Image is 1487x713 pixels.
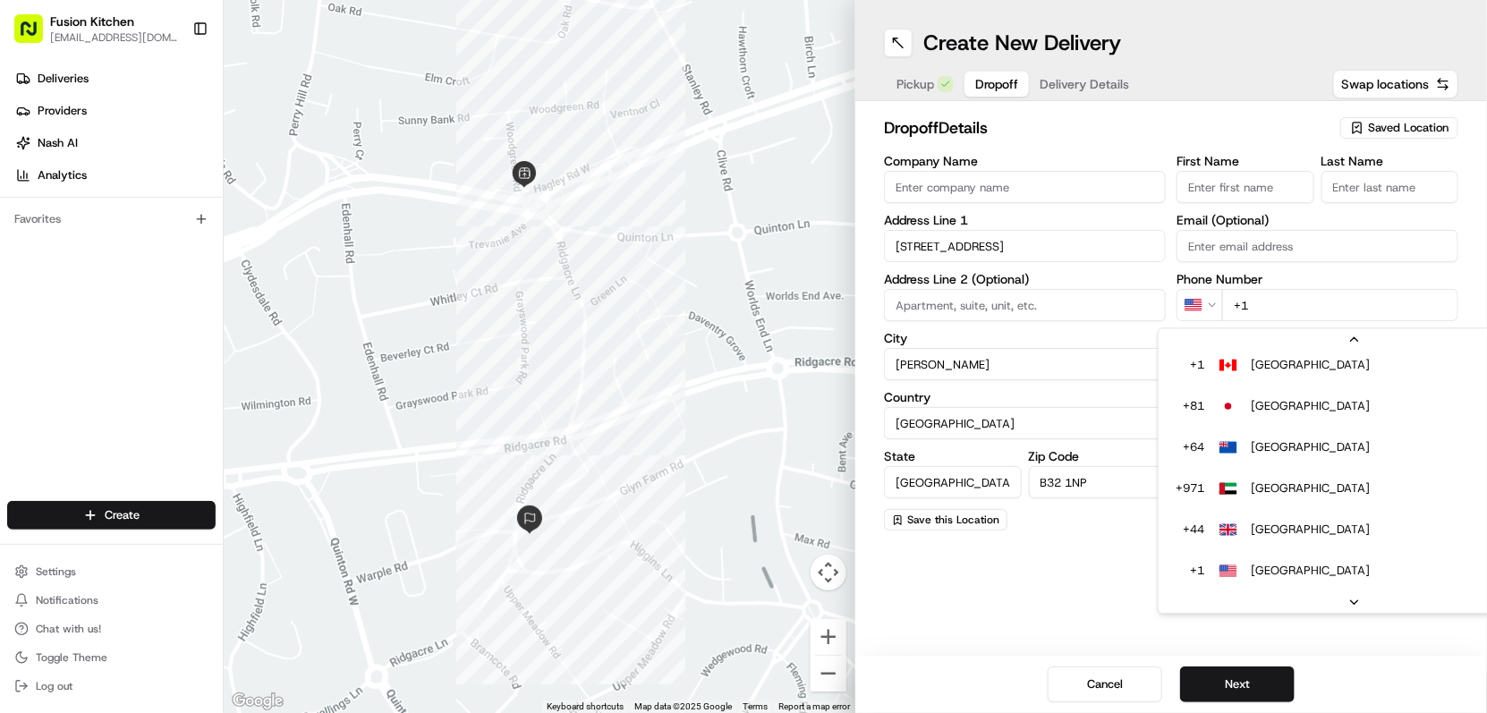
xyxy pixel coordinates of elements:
[1252,480,1371,497] p: [GEOGRAPHIC_DATA]
[18,402,32,416] div: 📗
[18,72,326,100] p: Welcome 👋
[1252,439,1371,455] p: [GEOGRAPHIC_DATA]
[47,115,295,134] input: Clear
[1252,357,1371,373] p: [GEOGRAPHIC_DATA]
[251,326,287,340] span: [DATE]
[1177,522,1205,538] p: + 44
[169,400,287,418] span: API Documentation
[151,402,166,416] div: 💻
[11,393,144,425] a: 📗Knowledge Base
[18,260,47,289] img: Klarizel Pensader
[55,326,237,340] span: [PERSON_NAME] [PERSON_NAME]
[36,278,50,293] img: 1736555255976-a54dd68f-1ca7-489b-9aae-adbdc363a1c4
[81,189,246,203] div: We're available if you need us!
[1252,398,1371,414] p: [GEOGRAPHIC_DATA]
[36,327,50,341] img: 1736555255976-a54dd68f-1ca7-489b-9aae-adbdc363a1c4
[1177,439,1205,455] p: + 64
[38,171,70,203] img: 1724597045416-56b7ee45-8013-43a0-a6f9-03cb97ddad50
[178,444,217,457] span: Pylon
[277,229,326,250] button: See all
[18,309,47,337] img: Joana Marie Avellanoza
[304,176,326,198] button: Start new chat
[1177,563,1205,579] p: + 1
[144,393,294,425] a: 💻API Documentation
[126,443,217,457] a: Powered byPylon
[81,171,293,189] div: Start new chat
[18,18,54,54] img: Nash
[1252,522,1371,538] p: [GEOGRAPHIC_DATA]
[55,277,148,292] span: Klarizel Pensader
[18,171,50,203] img: 1736555255976-a54dd68f-1ca7-489b-9aae-adbdc363a1c4
[1177,398,1205,414] p: + 81
[36,400,137,418] span: Knowledge Base
[161,277,198,292] span: [DATE]
[1252,563,1371,579] p: [GEOGRAPHIC_DATA]
[1177,357,1205,373] p: + 1
[18,233,120,247] div: Past conversations
[241,326,247,340] span: •
[151,277,157,292] span: •
[1177,480,1205,497] p: + 971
